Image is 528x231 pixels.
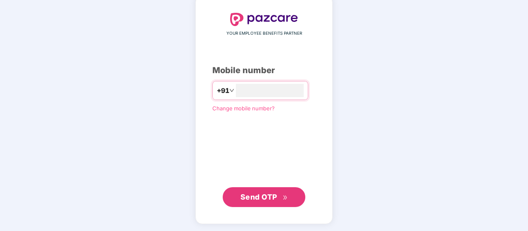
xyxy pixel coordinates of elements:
[240,193,277,201] span: Send OTP
[223,187,305,207] button: Send OTPdouble-right
[217,86,229,96] span: +91
[212,64,316,77] div: Mobile number
[226,30,302,37] span: YOUR EMPLOYEE BENEFITS PARTNER
[230,13,298,26] img: logo
[283,195,288,200] span: double-right
[229,88,234,93] span: down
[212,105,275,112] a: Change mobile number?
